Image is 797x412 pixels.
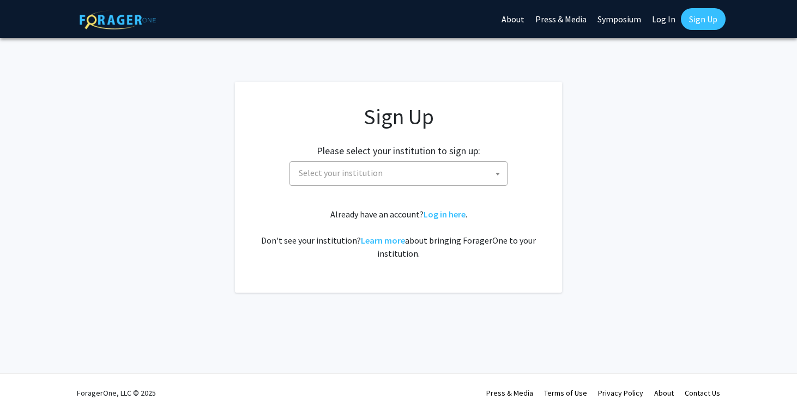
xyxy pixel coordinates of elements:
a: Contact Us [685,388,720,398]
a: About [654,388,674,398]
a: Press & Media [486,388,533,398]
img: ForagerOne Logo [80,10,156,29]
span: Select your institution [289,161,508,186]
a: Terms of Use [544,388,587,398]
div: Already have an account? . Don't see your institution? about bringing ForagerOne to your institut... [257,208,540,260]
span: Select your institution [299,167,383,178]
a: Sign Up [681,8,726,30]
a: Privacy Policy [598,388,643,398]
h2: Please select your institution to sign up: [317,145,480,157]
h1: Sign Up [257,104,540,130]
span: Select your institution [294,162,507,184]
div: ForagerOne, LLC © 2025 [77,374,156,412]
a: Log in here [424,209,466,220]
a: Learn more about bringing ForagerOne to your institution [361,235,405,246]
